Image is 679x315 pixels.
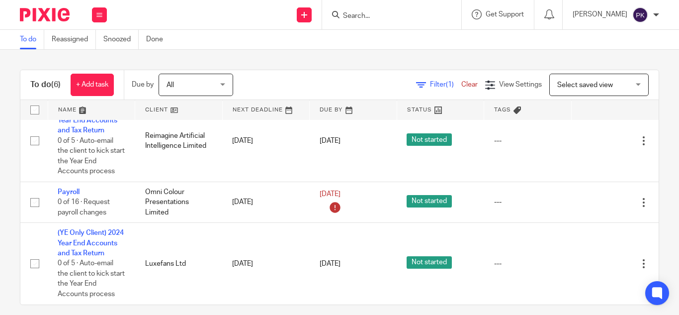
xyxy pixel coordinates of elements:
[58,260,125,298] span: 0 of 5 · Auto-email the client to kick start the Year End Accounts process
[58,199,110,216] span: 0 of 16 · Request payroll changes
[132,80,154,90] p: Due by
[494,259,562,269] div: ---
[52,30,96,49] a: Reassigned
[446,81,454,88] span: (1)
[320,137,340,144] span: [DATE]
[222,100,310,182] td: [DATE]
[320,191,340,198] span: [DATE]
[486,11,524,18] span: Get Support
[167,82,174,89] span: All
[573,9,627,19] p: [PERSON_NAME]
[51,81,61,89] span: (6)
[58,107,124,134] a: (YE Only Client) 2024 Year End Accounts and Tax Return
[430,81,461,88] span: Filter
[58,189,80,196] a: Payroll
[58,137,125,175] span: 0 of 5 · Auto-email the client to kick start the Year End Accounts process
[632,7,648,23] img: svg%3E
[135,182,223,222] td: Omni Colour Presentations Limited
[461,81,478,88] a: Clear
[30,80,61,90] h1: To do
[407,133,452,146] span: Not started
[407,256,452,269] span: Not started
[222,223,310,305] td: [DATE]
[20,30,44,49] a: To do
[222,182,310,222] td: [DATE]
[135,223,223,305] td: Luxefans Ltd
[494,107,511,112] span: Tags
[320,260,340,267] span: [DATE]
[494,136,562,146] div: ---
[407,195,452,208] span: Not started
[135,100,223,182] td: Reimagine Artificial Intelligence Limited
[557,82,613,89] span: Select saved view
[342,12,431,21] input: Search
[494,197,562,207] div: ---
[103,30,139,49] a: Snoozed
[20,8,70,21] img: Pixie
[146,30,170,49] a: Done
[71,74,114,96] a: + Add task
[499,81,542,88] span: View Settings
[58,229,124,257] a: (YE Only Client) 2024 Year End Accounts and Tax Return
